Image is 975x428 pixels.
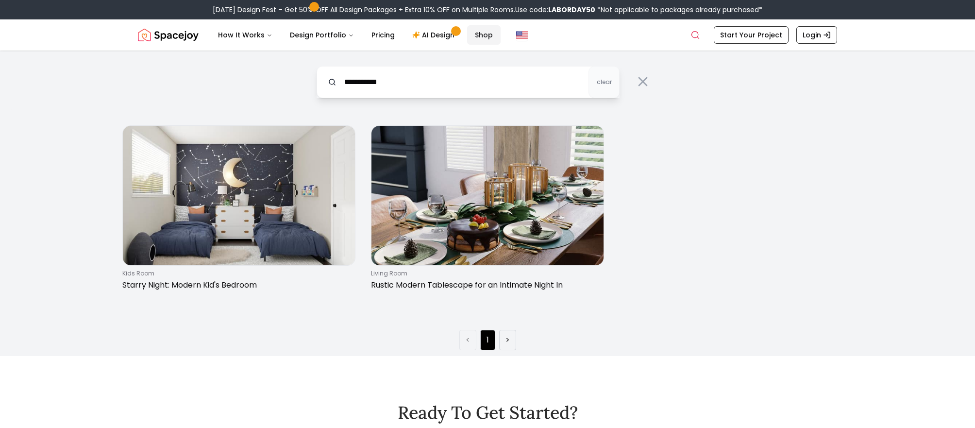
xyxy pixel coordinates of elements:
[210,25,501,45] nav: Main
[516,29,528,41] img: United States
[505,334,510,346] a: Next page
[122,125,355,295] a: Starry Night: Modern Kid's Bedroomkids roomStarry Night: Modern Kid's Bedroom
[467,25,501,45] a: Shop
[123,126,355,265] img: Starry Night: Modern Kid's Bedroom
[466,334,470,346] a: Previous page
[371,279,600,291] p: Rustic Modern Tablescape for an Intimate Night In
[213,5,762,15] div: [DATE] Design Fest – Get 50% OFF All Design Packages + Extra 10% OFF on Multiple Rooms.
[398,403,578,422] h2: Ready To Get Started?
[122,279,352,291] p: Starry Night: Modern Kid's Bedroom
[404,25,465,45] a: AI Design
[371,125,604,295] a: Rustic Modern Tablescape for an Intimate Night Inliving roomRustic Modern Tablescape for an Intim...
[138,25,199,45] img: Spacejoy Logo
[487,334,489,346] a: Page 1 is your current page
[595,5,762,15] span: *Not applicable to packages already purchased*
[796,26,837,44] a: Login
[371,270,600,277] p: living room
[122,270,352,277] p: kids room
[548,5,595,15] b: LABORDAY50
[138,19,837,51] nav: Global
[597,78,612,86] span: clear
[459,330,516,350] ul: Pagination
[515,5,595,15] span: Use code:
[588,66,620,98] button: clear
[138,25,199,45] a: Spacejoy
[282,25,362,45] button: Design Portfolio
[371,126,604,265] img: Rustic Modern Tablescape for an Intimate Night In
[364,25,403,45] a: Pricing
[714,26,789,44] a: Start Your Project
[210,25,280,45] button: How It Works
